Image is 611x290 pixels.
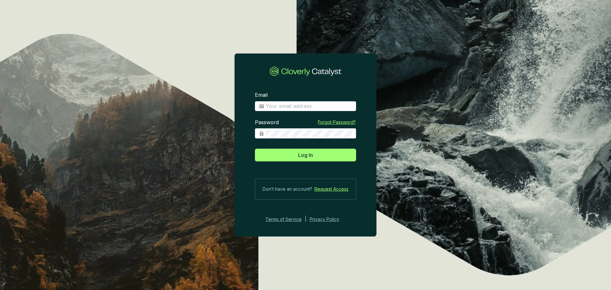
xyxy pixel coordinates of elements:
a: Request Access [314,185,348,193]
div: | [305,216,306,223]
button: Log In [255,149,356,161]
span: Log In [298,151,313,159]
span: Don’t have an account? [263,185,312,193]
a: Privacy Policy [310,216,348,223]
label: Password [255,119,279,126]
input: Password [266,130,352,137]
a: Forgot Password? [318,119,356,125]
label: Email [255,92,268,99]
a: Terms of Service [263,216,302,223]
input: Email [266,103,352,110]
